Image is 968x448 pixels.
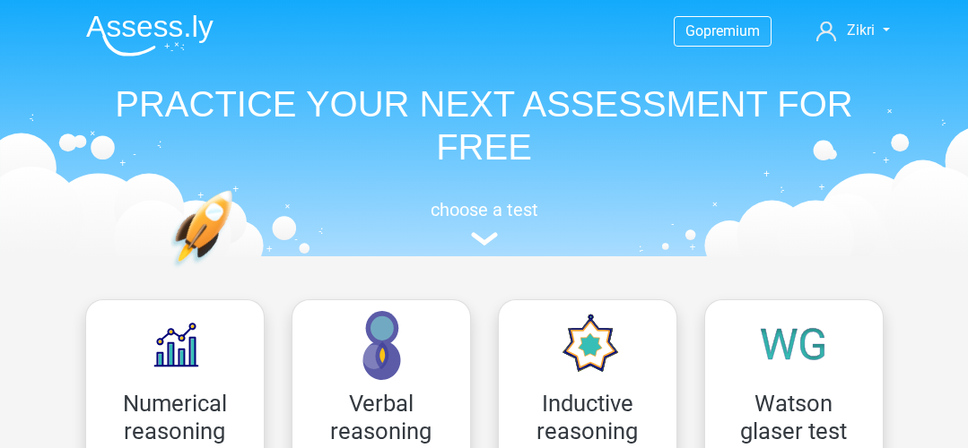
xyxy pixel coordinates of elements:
[675,19,771,43] a: Gopremium
[86,14,214,56] img: Assessly
[847,22,875,39] span: Zikri
[471,232,498,246] img: assessment
[72,199,897,220] h5: choose a test
[809,20,896,41] a: Zikri
[72,82,897,168] h1: PRACTICE YOUR NEXT ASSESSMENT FOR FREE
[703,22,760,39] span: premium
[72,199,897,246] a: choose a test
[685,22,703,39] span: Go
[170,190,302,352] img: practice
